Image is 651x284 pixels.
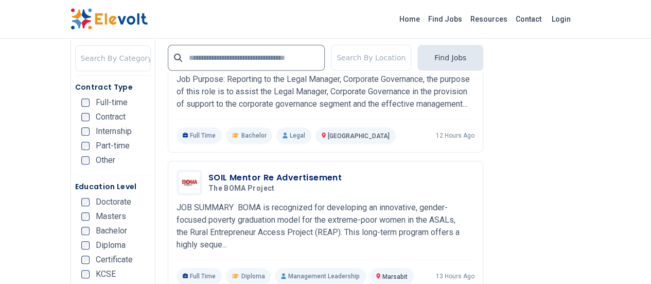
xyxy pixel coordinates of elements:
input: Part-time [81,142,90,150]
input: Internship [81,127,90,136]
span: Marsabit [382,273,408,280]
span: Diploma [241,272,265,280]
img: Elevolt [71,8,148,30]
p: Full Time [177,127,222,144]
a: BRITAMCorporate Governance AssociateBRITAMJob Purpose: Reporting to the Legal Manager, Corporate ... [177,41,474,144]
img: The BOMA Project [179,172,200,193]
span: Certificate [96,256,133,264]
h5: Education Level [75,181,151,192]
span: KCSE [96,270,116,278]
span: Part-time [96,142,130,150]
a: Contact [512,11,546,27]
input: Diploma [81,241,90,249]
input: Bachelor [81,227,90,235]
span: Bachelor [96,227,127,235]
h3: SOIL Mentor Re Advertisement [208,172,342,184]
input: Certificate [81,256,90,264]
span: Internship [96,127,132,136]
p: JOB SUMMARY BOMA is recognized for developing an innovative, gender-focused poverty graduation mo... [177,202,474,251]
input: Contract [81,113,90,121]
span: [GEOGRAPHIC_DATA] [328,132,390,140]
a: Resources [466,11,512,27]
span: Contract [96,113,126,121]
input: Other [81,156,90,164]
p: Legal [276,127,311,144]
input: Masters [81,212,90,221]
p: 13 hours ago [436,272,474,280]
span: Masters [96,212,126,221]
a: Login [546,9,577,29]
h5: Contract Type [75,82,151,92]
span: Full-time [96,98,128,107]
span: Other [96,156,115,164]
p: Job Purpose: Reporting to the Legal Manager, Corporate Governance, the purpose of this role is to... [177,73,474,110]
button: Find Jobs [417,45,483,71]
span: The BOMA Project [208,184,275,193]
span: Diploma [96,241,126,249]
input: Full-time [81,98,90,107]
span: Doctorate [96,198,131,206]
a: Find Jobs [424,11,466,27]
iframe: Chat Widget [600,235,651,284]
input: Doctorate [81,198,90,206]
input: KCSE [81,270,90,278]
span: Bachelor [241,131,266,140]
p: 12 hours ago [436,131,474,140]
a: Home [395,11,424,27]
